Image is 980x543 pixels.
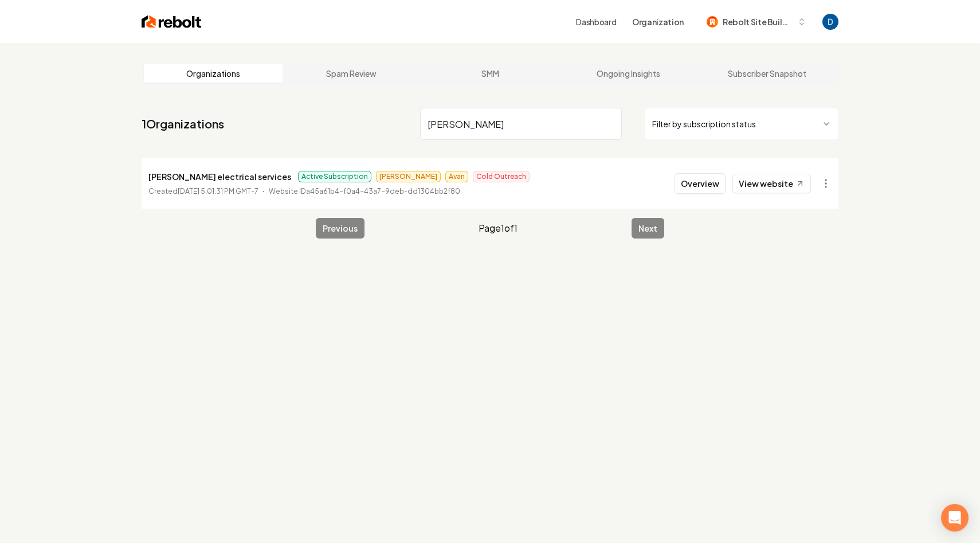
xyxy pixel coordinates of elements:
a: Ongoing Insights [559,64,698,83]
span: Rebolt Site Builder [723,16,793,28]
a: Spam Review [283,64,421,83]
span: [PERSON_NAME] [376,171,441,182]
a: View website [732,174,811,193]
span: Active Subscription [298,171,371,182]
div: Open Intercom Messenger [941,504,969,532]
button: Open user button [822,14,838,30]
p: Created [148,186,258,197]
p: Website ID a45a61b4-f0a4-43a7-9deb-dd1304bb2f80 [269,186,460,197]
a: SMM [421,64,559,83]
input: Search by name or ID [420,108,622,140]
time: [DATE] 5:01:31 PM GMT-7 [178,187,258,196]
button: Organization [625,11,691,32]
a: Subscriber Snapshot [697,64,836,83]
img: David Rice [822,14,838,30]
a: Dashboard [576,16,616,28]
p: [PERSON_NAME] electrical services [148,170,291,183]
a: Organizations [144,64,283,83]
span: Avan [445,171,468,182]
span: Page 1 of 1 [479,221,518,235]
img: Rebolt Logo [142,14,202,30]
span: Cold Outreach [473,171,530,182]
a: 1Organizations [142,116,224,132]
button: Overview [675,173,726,194]
img: Rebolt Site Builder [707,16,718,28]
